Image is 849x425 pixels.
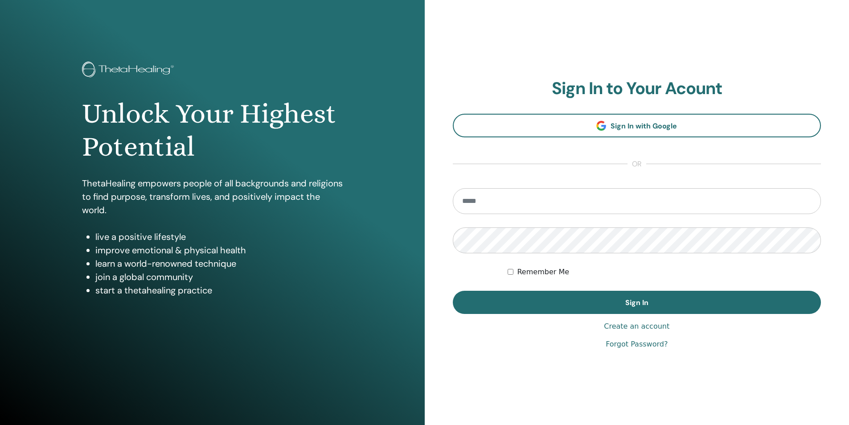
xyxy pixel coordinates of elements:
[95,284,343,297] li: start a thetahealing practice
[453,291,821,314] button: Sign In
[453,114,821,137] a: Sign In with Google
[95,243,343,257] li: improve emotional & physical health
[517,267,569,277] label: Remember Me
[604,321,669,332] a: Create an account
[606,339,668,350] a: Forgot Password?
[82,97,343,164] h1: Unlock Your Highest Potential
[95,230,343,243] li: live a positive lifestyle
[508,267,821,277] div: Keep me authenticated indefinitely or until I manually logout
[453,78,821,99] h2: Sign In to Your Acount
[611,121,677,131] span: Sign In with Google
[95,257,343,270] li: learn a world-renowned technique
[628,159,646,169] span: or
[82,177,343,217] p: ThetaHealing empowers people of all backgrounds and religions to find purpose, transform lives, a...
[625,298,648,307] span: Sign In
[95,270,343,284] li: join a global community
